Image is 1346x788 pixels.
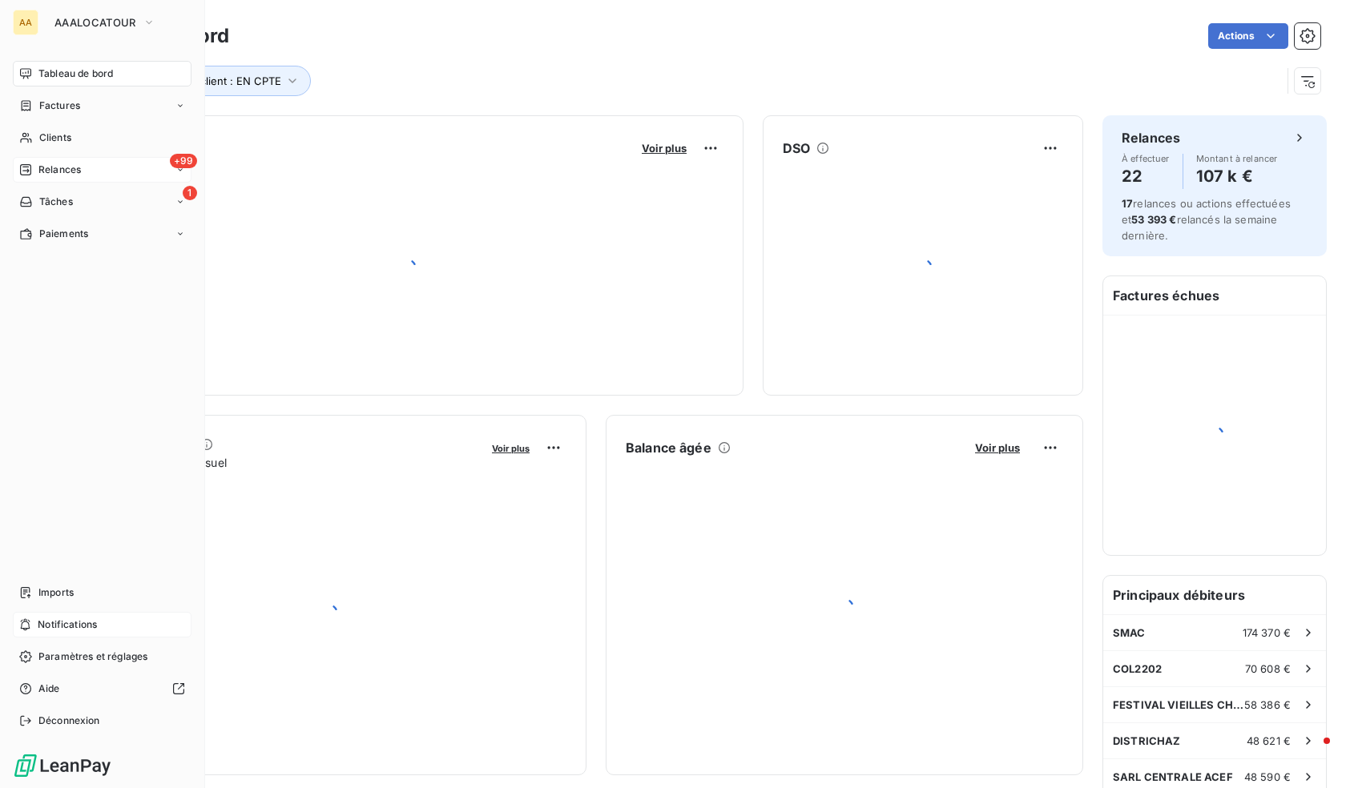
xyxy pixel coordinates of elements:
[39,227,88,241] span: Paiements
[38,649,147,664] span: Paramètres et réglages
[38,66,113,81] span: Tableau de bord
[1122,163,1170,189] h4: 22
[1243,626,1291,639] span: 174 370 €
[170,154,197,168] span: +99
[38,617,97,632] span: Notifications
[38,585,74,600] span: Imports
[492,443,530,454] span: Voir plus
[1196,163,1278,189] h4: 107 k €
[150,66,311,96] button: Type client : EN CPTE
[1122,197,1291,242] span: relances ou actions effectuées et relancés la semaine dernière.
[13,676,191,702] a: Aide
[54,16,136,29] span: AAALOCATOUR
[1122,154,1170,163] span: À effectuer
[1208,23,1288,49] button: Actions
[1292,734,1330,772] iframe: Intercom live chat
[38,681,60,696] span: Aide
[1103,276,1326,315] h6: Factures échues
[626,438,711,457] h6: Balance âgée
[487,440,534,455] button: Voir plus
[1113,662,1162,675] span: COL2202
[39,98,80,113] span: Factures
[38,163,81,177] span: Relances
[1113,770,1233,783] span: SARL CENTRALE ACEF
[970,440,1025,455] button: Voir plus
[38,714,100,728] span: Déconnexion
[1245,662,1291,675] span: 70 608 €
[637,141,691,155] button: Voir plus
[91,454,481,471] span: Chiffre d'affaires mensuel
[1113,734,1181,747] span: DISTRICHAZ
[1244,770,1291,783] span: 48 590 €
[39,131,71,145] span: Clients
[642,142,687,155] span: Voir plus
[183,186,197,200] span: 1
[1113,698,1244,711] span: FESTIVAL VIEILLES CHARRUES
[173,74,281,87] span: Type client : EN CPTE
[1131,213,1176,226] span: 53 393 €
[1103,576,1326,614] h6: Principaux débiteurs
[975,441,1020,454] span: Voir plus
[1122,197,1133,210] span: 17
[39,195,73,209] span: Tâches
[1247,734,1291,747] span: 48 621 €
[1196,154,1278,163] span: Montant à relancer
[1122,128,1180,147] h6: Relances
[1113,626,1146,639] span: SMAC
[13,753,112,778] img: Logo LeanPay
[1244,698,1291,711] span: 58 386 €
[783,139,810,158] h6: DSO
[13,10,38,35] div: AA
